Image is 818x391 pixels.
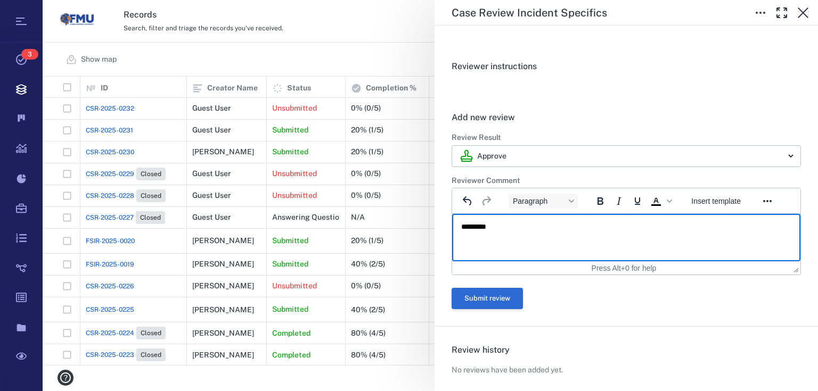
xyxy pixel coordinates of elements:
button: Submit review [452,288,523,309]
div: Text color Black [647,194,674,209]
h5: Case Review Incident Specifics [452,6,607,20]
span: Paragraph [513,197,565,205]
p: No reviews have been added yet. [452,365,563,376]
span: . [452,82,454,93]
h6: Reviewer Comment [452,176,801,186]
button: Block Paragraph [509,194,578,209]
button: Insert template [687,194,745,209]
span: Insert template [691,197,741,205]
body: Rich Text Area. Press ALT-0 for help. [9,9,340,18]
h6: Reviewer instructions [452,60,801,73]
button: Close [792,2,814,23]
button: Underline [628,194,647,209]
div: Press the Up and Down arrow keys to resize the editor. [794,263,799,273]
button: Toggle Fullscreen [771,2,792,23]
p: Approve [477,151,506,162]
button: Undo [459,194,477,209]
button: Redo [477,194,495,209]
button: Italic [610,194,628,209]
button: Bold [591,194,609,209]
button: Reveal or hide additional toolbar items [758,194,776,209]
iframe: Rich Text Area [452,214,800,261]
span: 3 [21,49,38,60]
span: Help [24,7,46,17]
button: Toggle to Edit Boxes [750,2,771,23]
h6: Review Result [452,132,801,143]
div: Press Alt+0 for help [568,264,680,272]
h6: Add new review [452,111,801,124]
h6: Review history [452,344,801,356]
